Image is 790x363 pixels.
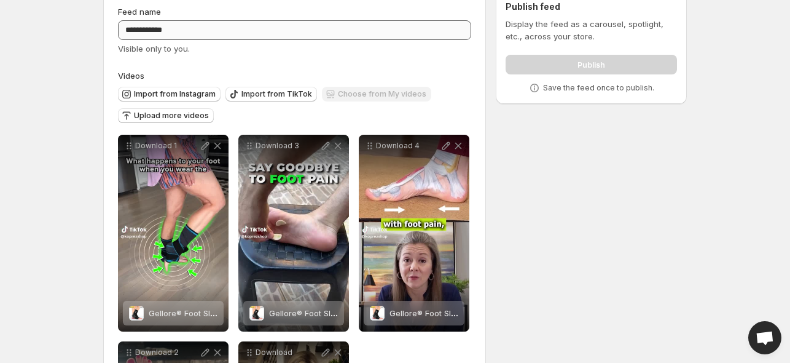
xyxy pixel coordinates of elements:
span: Videos [118,71,144,81]
button: Upload more videos [118,108,214,123]
span: Import from TikTok [241,89,312,99]
div: Download 3Gellore® Foot Sleeves For Instant Pain ReliefGellore® Foot Sleeves For Instant Pain Relief [238,135,349,332]
p: Download 2 [135,348,199,357]
span: Feed name [118,7,161,17]
div: Download 1Gellore® Foot Sleeves For Instant Pain ReliefGellore® Foot Sleeves For Instant Pain Relief [118,135,229,332]
p: Download 4 [376,141,440,151]
span: Gellore® Foot Sleeves For Instant Pain Relief [389,308,560,318]
img: Gellore® Foot Sleeves For Instant Pain Relief [249,306,264,321]
span: Upload more videos [134,111,209,121]
img: Gellore® Foot Sleeves For Instant Pain Relief [129,306,144,321]
img: Gellore® Foot Sleeves For Instant Pain Relief [370,306,385,321]
span: Gellore® Foot Sleeves For Instant Pain Relief [149,308,319,318]
span: Visible only to you. [118,44,190,54]
a: Open chat [748,321,781,354]
p: Download 1 [135,141,199,151]
button: Import from Instagram [118,87,221,102]
p: Save the feed once to publish. [543,83,654,93]
p: Display the feed as a carousel, spotlight, etc., across your store. [506,18,677,42]
h2: Publish feed [506,1,677,13]
p: Download [256,348,319,357]
span: Gellore® Foot Sleeves For Instant Pain Relief [269,308,440,318]
span: Import from Instagram [134,89,216,99]
button: Import from TikTok [225,87,317,102]
p: Download 3 [256,141,319,151]
div: Download 4Gellore® Foot Sleeves For Instant Pain ReliefGellore® Foot Sleeves For Instant Pain Relief [359,135,469,332]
